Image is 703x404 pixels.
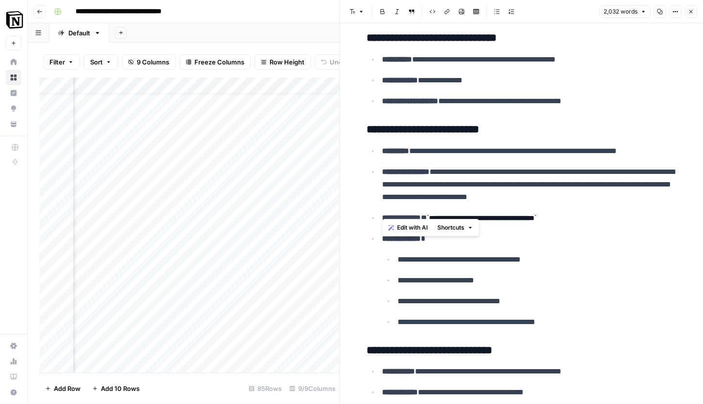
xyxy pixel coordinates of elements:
[84,54,118,70] button: Sort
[286,381,339,396] div: 9/9 Columns
[68,28,90,38] div: Default
[6,338,21,354] a: Settings
[6,369,21,385] a: Learning Hub
[122,54,176,70] button: 9 Columns
[6,70,21,85] a: Browse
[6,116,21,132] a: Your Data
[437,223,464,232] span: Shortcuts
[384,221,431,234] button: Edit with AI
[245,381,286,396] div: 85 Rows
[86,381,145,396] button: Add 10 Rows
[255,54,311,70] button: Row Height
[397,223,428,232] span: Edit with AI
[49,57,65,67] span: Filter
[179,54,251,70] button: Freeze Columns
[6,54,21,70] a: Home
[54,384,80,393] span: Add Row
[43,54,80,70] button: Filter
[39,381,86,396] button: Add Row
[315,54,352,70] button: Undo
[137,57,169,67] span: 9 Columns
[6,385,21,400] button: Help + Support
[270,57,304,67] span: Row Height
[90,57,103,67] span: Sort
[6,354,21,369] a: Usage
[194,57,244,67] span: Freeze Columns
[604,7,638,16] span: 2,032 words
[6,101,21,116] a: Opportunities
[49,23,109,43] a: Default
[6,85,21,101] a: Insights
[101,384,140,393] span: Add 10 Rows
[599,5,651,18] button: 2,032 words
[6,11,23,29] img: Notion Logo
[330,57,346,67] span: Undo
[433,221,477,234] button: Shortcuts
[6,8,21,32] button: Workspace: Notion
